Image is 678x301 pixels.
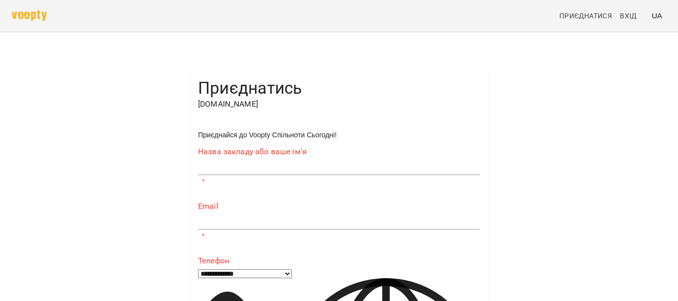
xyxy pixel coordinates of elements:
label: Телефон [198,257,480,265]
label: Email [198,202,480,210]
p: [DOMAIN_NAME] [198,98,480,110]
label: Назва закладу або ваше ім'я [198,148,480,156]
h4: Приєднатись [198,78,480,98]
span: Приєднатися [559,10,612,22]
button: UA [648,6,666,25]
a: Вхід [616,7,648,25]
select: Phone number country [198,269,292,278]
span: UA [652,10,662,21]
span: Вхід [620,10,637,22]
a: Приєднатися [555,7,616,25]
img: voopty.png [12,10,47,21]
